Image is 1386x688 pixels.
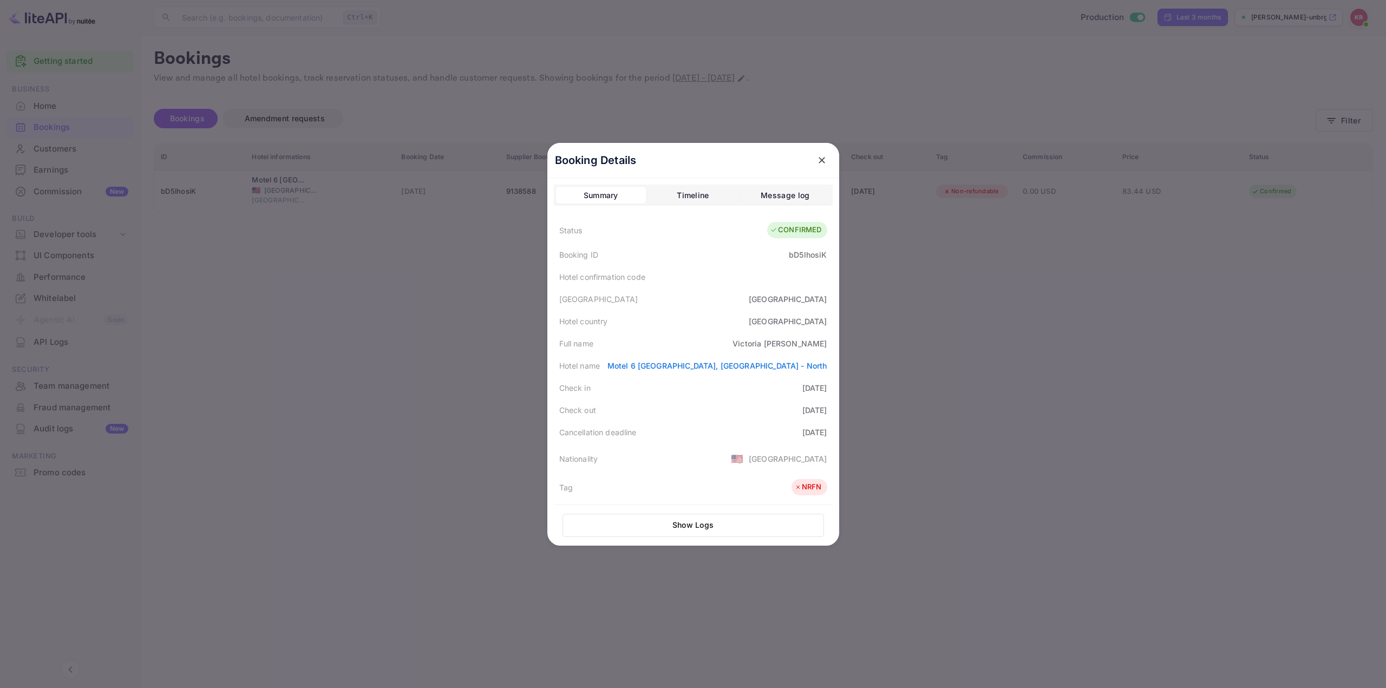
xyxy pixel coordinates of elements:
[740,187,830,204] button: Message log
[563,514,824,537] button: Show Logs
[559,360,600,371] div: Hotel name
[731,449,743,468] span: United States
[555,152,637,168] p: Booking Details
[648,187,738,204] button: Timeline
[559,249,599,260] div: Booking ID
[802,404,827,416] div: [DATE]
[556,187,646,204] button: Summary
[559,293,638,305] div: [GEOGRAPHIC_DATA]
[749,316,827,327] div: [GEOGRAPHIC_DATA]
[789,249,827,260] div: bD5lhosiK
[559,338,593,349] div: Full name
[802,382,827,394] div: [DATE]
[794,482,822,493] div: NRFN
[761,189,809,202] div: Message log
[559,482,573,493] div: Tag
[677,189,709,202] div: Timeline
[559,453,598,464] div: Nationality
[559,382,591,394] div: Check in
[559,225,583,236] div: Status
[559,316,608,327] div: Hotel country
[584,189,618,202] div: Summary
[802,427,827,438] div: [DATE]
[559,271,645,283] div: Hotel confirmation code
[770,225,821,235] div: CONFIRMED
[733,338,827,349] div: Victoria [PERSON_NAME]
[559,427,637,438] div: Cancellation deadline
[749,453,827,464] div: [GEOGRAPHIC_DATA]
[607,361,827,370] a: Motel 6 [GEOGRAPHIC_DATA], [GEOGRAPHIC_DATA] - North
[749,293,827,305] div: [GEOGRAPHIC_DATA]
[559,404,596,416] div: Check out
[812,150,832,170] button: close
